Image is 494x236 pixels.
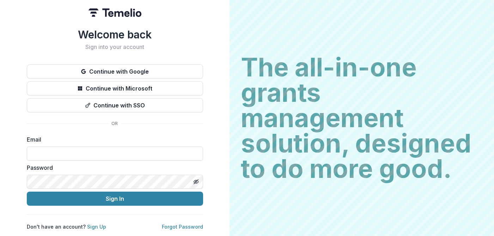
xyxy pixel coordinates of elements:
label: Password [27,163,199,172]
button: Continue with Microsoft [27,81,203,95]
a: Sign Up [87,224,106,230]
button: Continue with Google [27,64,203,79]
h2: Sign into your account [27,44,203,50]
img: Temelio [89,8,141,17]
p: Don't have an account? [27,223,106,230]
button: Continue with SSO [27,98,203,112]
label: Email [27,135,199,144]
a: Forgot Password [162,224,203,230]
button: Sign In [27,192,203,206]
button: Toggle password visibility [190,176,202,187]
h1: Welcome back [27,28,203,41]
